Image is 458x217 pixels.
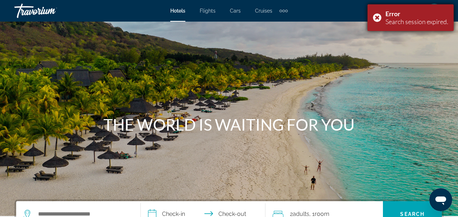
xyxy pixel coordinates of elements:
button: Extra navigation items [279,5,288,17]
h1: THE WORLD IS WAITING FOR YOU [94,115,364,134]
a: Travorium [14,1,86,20]
div: Search session expired. [385,18,448,26]
span: Search [400,211,425,217]
a: Cars [230,8,241,14]
div: Error [385,10,448,18]
a: Flights [200,8,216,14]
button: User Menu [425,3,444,18]
iframe: Button to launch messaging window [429,188,452,211]
a: Cruises [255,8,272,14]
a: Hotels [170,8,185,14]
